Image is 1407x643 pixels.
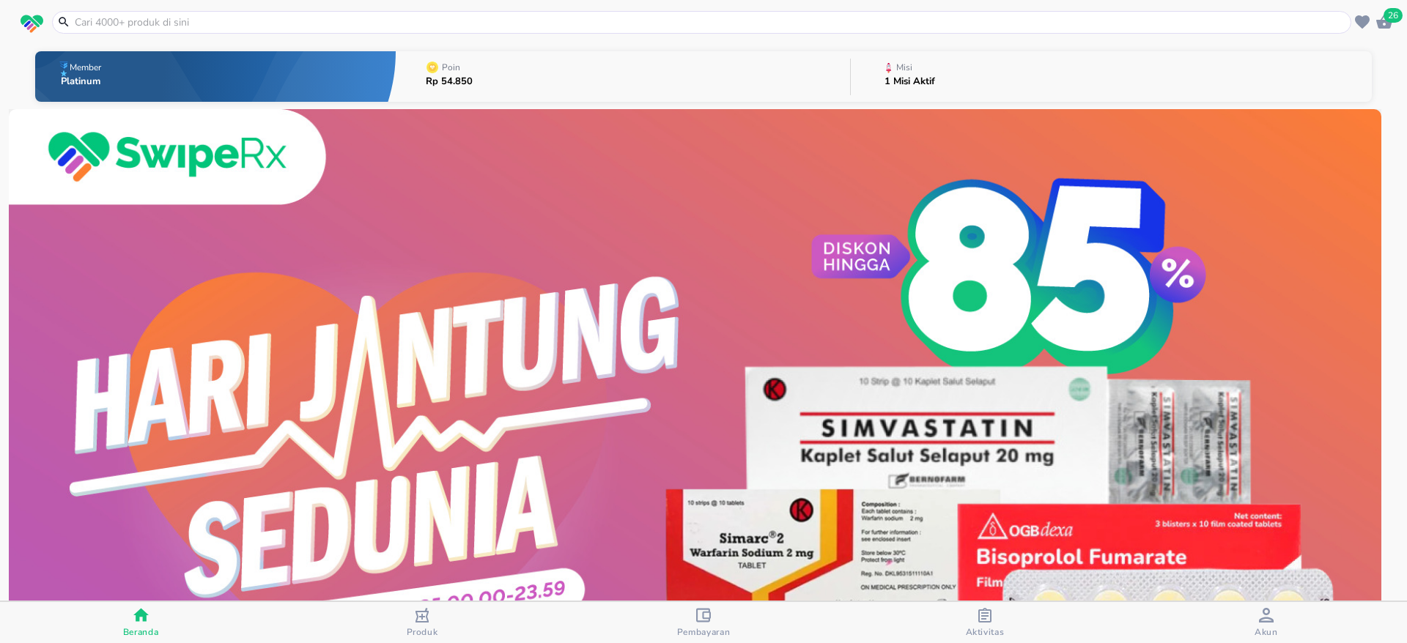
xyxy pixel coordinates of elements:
[442,63,460,72] p: Poin
[61,77,104,86] p: Platinum
[73,15,1348,30] input: Cari 4000+ produk di sini
[21,15,43,34] img: logo_swiperx_s.bd005f3b.svg
[1384,8,1403,23] span: 26
[896,63,912,72] p: Misi
[966,626,1005,638] span: Aktivitas
[70,63,101,72] p: Member
[844,602,1126,643] button: Aktivitas
[35,48,396,105] button: MemberPlatinum
[1373,11,1395,33] button: 26
[396,48,850,105] button: PoinRp 54.850
[1126,602,1407,643] button: Akun
[1255,626,1278,638] span: Akun
[851,48,1372,105] button: Misi1 Misi Aktif
[426,77,473,86] p: Rp 54.850
[885,77,935,86] p: 1 Misi Aktif
[281,602,563,643] button: Produk
[407,626,438,638] span: Produk
[123,626,159,638] span: Beranda
[677,626,731,638] span: Pembayaran
[563,602,844,643] button: Pembayaran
